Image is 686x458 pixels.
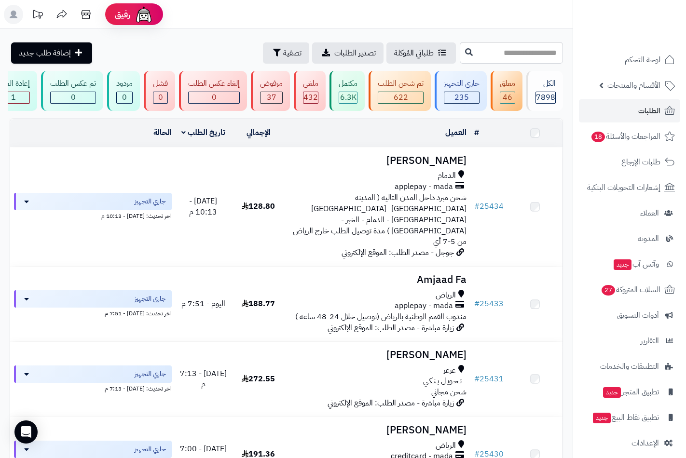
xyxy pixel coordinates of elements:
span: تـحـويـل بـنـكـي [423,376,462,387]
span: 6.3K [340,92,357,103]
span: طلبات الإرجاع [621,155,660,169]
span: 622 [394,92,408,103]
a: #25431 [474,373,504,385]
a: المراجعات والأسئلة18 [579,125,680,148]
span: جديد [603,387,621,398]
a: المدونة [579,227,680,250]
div: معلق [500,78,515,89]
div: جاري التجهيز [444,78,480,89]
img: logo-2.png [620,24,677,44]
a: الحالة [153,127,172,138]
span: الرياض [436,290,456,301]
div: تم عكس الطلب [50,78,96,89]
a: ملغي 432 [292,71,328,111]
div: 622 [378,92,423,103]
div: 0 [51,92,96,103]
div: اخر تحديث: [DATE] - 7:51 م [14,308,172,318]
span: اليوم - 7:51 م [181,298,225,310]
a: لوحة التحكم [579,48,680,71]
a: إضافة طلب جديد [11,42,92,64]
span: التطبيقات والخدمات [600,360,659,373]
div: 37 [261,92,282,103]
span: 188.77 [242,298,275,310]
span: الأقسام والمنتجات [607,79,660,92]
div: مكتمل [339,78,357,89]
h3: Amjaad Fa [290,274,466,285]
span: جاري التجهيز [135,197,166,206]
span: 235 [454,92,469,103]
a: العملاء [579,202,680,225]
span: [DATE] - 10:13 م [189,195,217,218]
span: 1 [11,92,16,103]
span: 128.80 [242,201,275,212]
span: زيارة مباشرة - مصدر الطلب: الموقع الإلكتروني [328,322,454,334]
a: تصدير الطلبات [312,42,384,64]
span: أدوات التسويق [617,309,659,322]
span: # [474,201,480,212]
span: عرعر [443,365,456,376]
span: 0 [158,92,163,103]
a: مرفوض 37 [249,71,292,111]
a: تاريخ الطلب [181,127,225,138]
div: 0 [153,92,167,103]
a: إلغاء عكس الطلب 0 [177,71,249,111]
span: جاري التجهيز [135,294,166,304]
a: #25433 [474,298,504,310]
div: 432 [303,92,318,103]
h3: [PERSON_NAME] [290,155,466,166]
a: تطبيق المتجرجديد [579,380,680,404]
span: لوحة التحكم [625,53,660,67]
a: السلات المتروكة27 [579,278,680,301]
a: تطبيق نقاط البيعجديد [579,406,680,429]
span: العملاء [640,206,659,220]
div: 235 [444,92,479,103]
a: # [474,127,479,138]
span: # [474,373,480,385]
span: المدونة [638,232,659,245]
span: [DATE] - 7:13 م [180,368,227,391]
div: 46 [500,92,515,103]
a: التقارير [579,329,680,352]
img: ai-face.png [134,5,153,24]
a: تم عكس الطلب 0 [39,71,105,111]
span: تطبيق المتجر [602,385,659,399]
a: الكل7898 [524,71,565,111]
a: مردود 0 [105,71,142,111]
div: الكل [535,78,556,89]
span: # [474,298,480,310]
a: إشعارات التحويلات البنكية [579,176,680,199]
span: طلباتي المُوكلة [394,47,434,59]
button: تصفية [263,42,309,64]
span: مندوب القمم الوطنية بالرياض (توصيل خلال 24-48 ساعه ) [295,311,466,323]
div: 0 [117,92,132,103]
div: مرفوض [260,78,283,89]
a: طلباتي المُوكلة [386,42,456,64]
a: #25434 [474,201,504,212]
span: applepay - mada [395,300,453,311]
div: تم شحن الطلب [378,78,424,89]
a: مكتمل 6.3K [328,71,367,111]
div: إلغاء عكس الطلب [188,78,240,89]
a: فشل 0 [142,71,177,111]
span: الرياض [436,440,456,451]
span: إشعارات التحويلات البنكية [587,181,660,194]
span: المراجعات والأسئلة [590,130,660,143]
a: الإجمالي [247,127,271,138]
span: رفيق [115,9,130,20]
span: applepay - mada [395,181,453,192]
a: الطلبات [579,99,680,122]
span: 37 [267,92,276,103]
a: الإعدادات [579,431,680,455]
a: تحديثات المنصة [26,5,50,27]
a: معلق 46 [489,71,524,111]
span: جاري التجهيز [135,369,166,379]
span: جديد [614,259,631,270]
span: 0 [71,92,76,103]
div: 6339 [339,92,357,103]
span: 18 [591,132,605,142]
span: 46 [503,92,512,103]
div: اخر تحديث: [DATE] - 10:13 م [14,210,172,220]
a: جاري التجهيز 235 [433,71,489,111]
span: شحن مجاني [431,386,466,398]
span: 0 [212,92,217,103]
